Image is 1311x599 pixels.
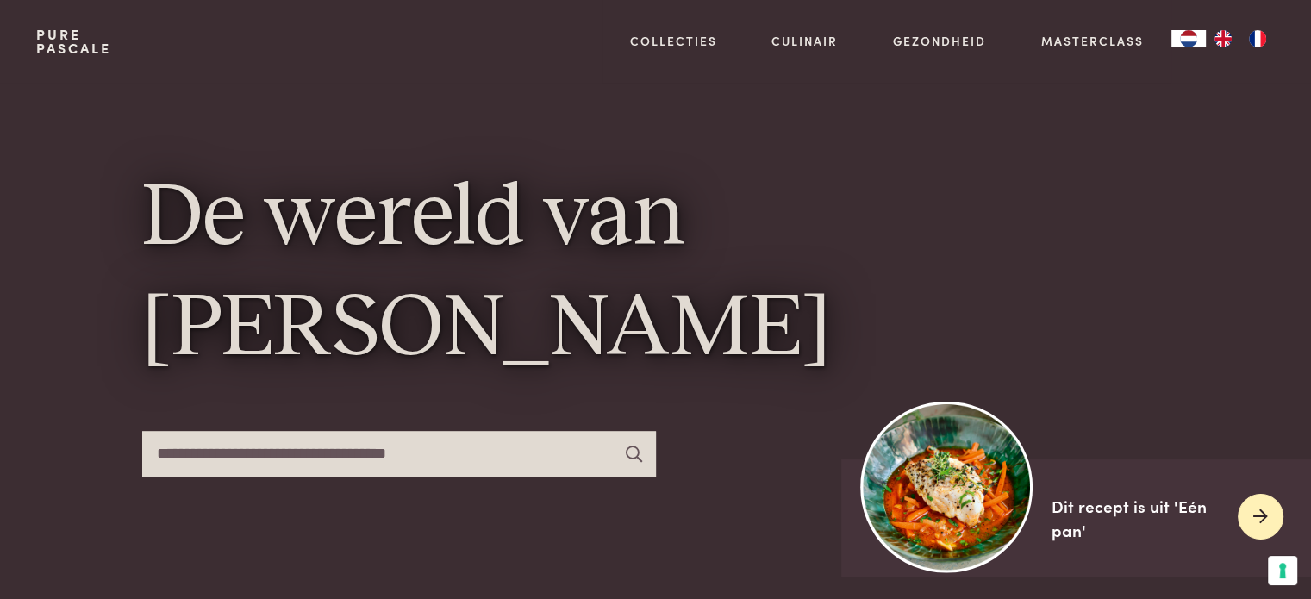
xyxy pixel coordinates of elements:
ul: Language list [1206,30,1275,47]
a: Gezondheid [893,32,986,50]
h1: De wereld van [PERSON_NAME] [142,165,1170,385]
aside: Language selected: Nederlands [1171,30,1275,47]
a: https://admin.purepascale.com/wp-content/uploads/2025/08/home_recept_link.jpg Dit recept is uit '... [841,459,1311,577]
a: PurePascale [36,28,111,55]
button: Uw voorkeuren voor toestemming voor trackingtechnologieën [1268,556,1297,585]
img: https://admin.purepascale.com/wp-content/uploads/2025/08/home_recept_link.jpg [861,401,1033,572]
div: Language [1171,30,1206,47]
a: Culinair [771,32,838,50]
a: FR [1240,30,1275,47]
div: Dit recept is uit 'Eén pan' [1052,494,1224,543]
a: Collecties [630,32,717,50]
a: EN [1206,30,1240,47]
a: Masterclass [1041,32,1144,50]
a: NL [1171,30,1206,47]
